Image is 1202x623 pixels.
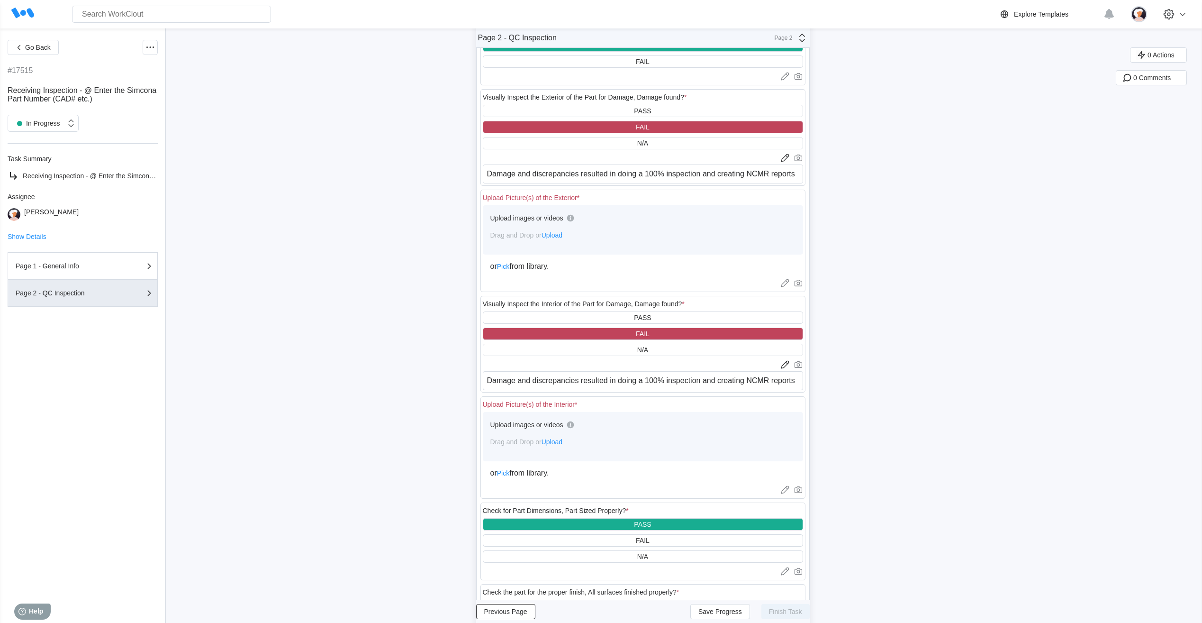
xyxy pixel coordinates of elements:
div: Check the part for the proper finish, All surfaces finished properly? [483,588,679,596]
textarea: Damage and discrepancies resulted in doing a 100% inspection and creating NCMR reports [483,371,803,390]
span: Receiving Inspection - @ Enter the Simcona Part Number (CAD# etc.) [8,86,156,103]
div: Page 2 [769,35,793,41]
span: Upload [542,438,562,446]
div: FAIL [636,330,650,338]
div: Check for Part Dimensions, Part Sized Properly? [483,507,629,514]
span: Pick [497,263,509,270]
span: Go Back [25,44,51,51]
div: Page 1 - General Info [16,263,110,269]
div: or from library. [490,469,795,477]
span: Previous Page [484,608,527,615]
div: N/A [637,346,648,354]
span: Drag and Drop or [490,231,563,239]
span: Drag and Drop or [490,438,563,446]
img: user-4.png [8,208,20,221]
div: Explore Templates [1014,10,1068,18]
textarea: Damage and discrepancies resulted in doing a 100% inspection and creating NCMR reports [483,165,803,183]
div: or from library. [490,262,795,271]
div: PASS [634,107,651,115]
div: [PERSON_NAME] [24,208,79,221]
div: FAIL [636,58,650,65]
span: 0 Actions [1148,52,1175,58]
a: Explore Templates [999,9,1099,20]
button: 0 Actions [1130,47,1187,63]
div: N/A [637,139,648,147]
img: user-4.png [1131,6,1147,22]
span: Save Progress [698,608,742,615]
div: Visually Inspect the Exterior of the Part for Damage, Damage found? [483,93,687,101]
div: Page 2 - QC Inspection [16,290,110,296]
div: Assignee [8,193,158,201]
button: Finish Task [761,604,810,619]
button: Page 2 - QC Inspection [8,280,158,307]
button: Go Back [8,40,59,55]
div: PASS [634,521,651,528]
div: Upload Picture(s) of the Exterior [483,194,580,202]
span: Pick [497,469,509,477]
div: N/A [637,553,648,560]
div: Upload Picture(s) of the Interior [483,401,578,408]
span: Upload [542,231,562,239]
div: Task Summary [8,155,158,163]
div: FAIL [636,537,650,544]
button: 0 Comments [1116,70,1187,85]
span: Finish Task [769,608,802,615]
span: Receiving Inspection - @ Enter the Simcona Part Number (CAD# etc.) [23,172,229,180]
div: #17515 [8,66,33,75]
button: Show Details [8,233,46,240]
button: Previous Page [476,604,535,619]
div: Page 2 - QC Inspection [478,34,557,42]
input: Search WorkClout [72,6,271,23]
div: Upload images or videos [490,421,563,429]
button: Save Progress [690,604,750,619]
button: Page 1 - General Info [8,252,158,280]
div: Upload images or videos [490,214,563,222]
div: FAIL [636,123,650,131]
span: 0 Comments [1133,74,1171,81]
div: PASS [634,314,651,321]
a: Receiving Inspection - @ Enter the Simcona Part Number (CAD# etc.) [8,170,158,182]
div: In Progress [13,117,60,130]
div: Visually Inspect the Interior of the Part for Damage, Damage found? [483,300,685,308]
